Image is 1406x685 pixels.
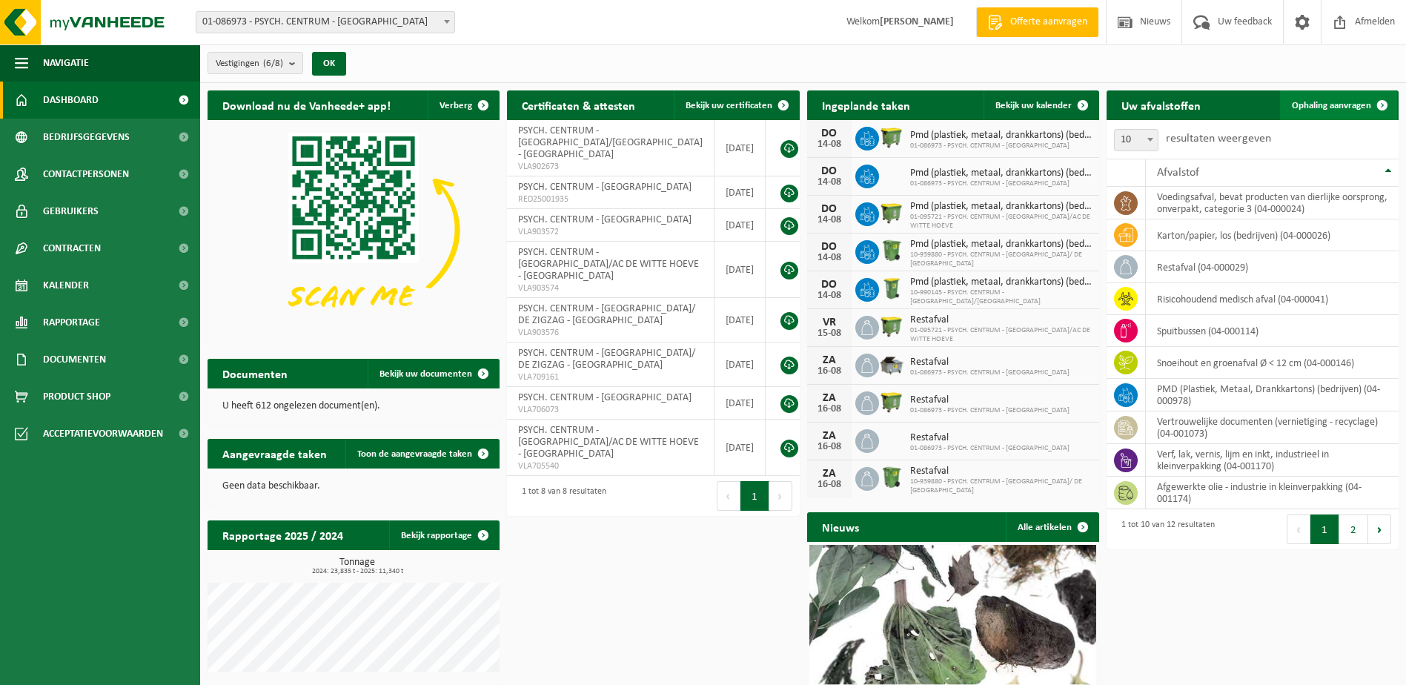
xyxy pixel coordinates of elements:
div: ZA [815,354,844,366]
a: Bekijk uw documenten [368,359,498,388]
div: ZA [815,430,844,442]
span: Pmd (plastiek, metaal, drankkartons) (bedrijven) [910,239,1092,251]
button: Previous [1287,514,1310,544]
a: Bekijk uw kalender [984,90,1098,120]
span: Pmd (plastiek, metaal, drankkartons) (bedrijven) [910,130,1092,142]
span: VLA706073 [518,404,703,416]
label: resultaten weergeven [1166,133,1271,145]
h2: Rapportage 2025 / 2024 [208,520,358,549]
td: voedingsafval, bevat producten van dierlijke oorsprong, onverpakt, categorie 3 (04-000024) [1146,187,1399,219]
div: DO [815,241,844,253]
div: 14-08 [815,177,844,188]
div: 16-08 [815,480,844,490]
div: ZA [815,468,844,480]
div: DO [815,203,844,215]
div: 1 tot 10 van 12 resultaten [1114,513,1215,546]
span: Bedrijfsgegevens [43,119,130,156]
td: [DATE] [714,176,766,209]
button: Next [769,481,792,511]
div: 14-08 [815,253,844,263]
span: 01-086973 - PSYCH. CENTRUM - ST HIERONYMUS - SINT-NIKLAAS [196,12,454,33]
span: Ophaling aanvragen [1292,101,1371,110]
img: WB-0240-HPE-GN-50 [879,276,904,301]
span: Restafval [910,314,1092,326]
span: Dashboard [43,82,99,119]
span: 01-086973 - PSYCH. CENTRUM - [GEOGRAPHIC_DATA] [910,142,1092,150]
td: snoeihout en groenafval Ø < 12 cm (04-000146) [1146,347,1399,379]
span: Vestigingen [216,53,283,75]
span: 10-990145 - PSYCH. CENTRUM - [GEOGRAPHIC_DATA]/[GEOGRAPHIC_DATA] [910,288,1092,306]
button: Previous [717,481,740,511]
button: 1 [1310,514,1339,544]
span: 01-086973 - PSYCH. CENTRUM - [GEOGRAPHIC_DATA] [910,406,1070,415]
a: Offerte aanvragen [976,7,1098,37]
span: Restafval [910,432,1070,444]
td: [DATE] [714,120,766,176]
h2: Documenten [208,359,302,388]
img: WB-1100-HPE-GN-50 [879,200,904,225]
h2: Ingeplande taken [807,90,925,119]
div: 16-08 [815,442,844,452]
span: Bekijk uw kalender [995,101,1072,110]
span: Bekijk uw documenten [379,369,472,379]
span: VLA903572 [518,226,703,238]
div: 16-08 [815,366,844,377]
span: Restafval [910,466,1092,477]
span: PSYCH. CENTRUM - [GEOGRAPHIC_DATA] [518,392,692,403]
span: Contracten [43,230,101,267]
p: U heeft 612 ongelezen document(en). [222,401,485,411]
span: VLA903576 [518,327,703,339]
span: Acceptatievoorwaarden [43,415,163,452]
span: Restafval [910,357,1070,368]
span: 10 [1115,130,1158,150]
td: [DATE] [714,242,766,298]
div: 15-08 [815,328,844,339]
span: 01-095721 - PSYCH. CENTRUM - [GEOGRAPHIC_DATA]/AC DE WITTE HOEVE [910,326,1092,344]
td: [DATE] [714,342,766,387]
td: afgewerkte olie - industrie in kleinverpakking (04-001174) [1146,477,1399,509]
td: verf, lak, vernis, lijm en inkt, industrieel in kleinverpakking (04-001170) [1146,444,1399,477]
h2: Uw afvalstoffen [1107,90,1216,119]
a: Bekijk rapportage [389,520,498,550]
span: 2024: 23,835 t - 2025: 11,340 t [215,568,500,575]
td: vertrouwelijke documenten (vernietiging - recyclage) (04-001073) [1146,411,1399,444]
h2: Download nu de Vanheede+ app! [208,90,405,119]
img: WB-1100-HPE-GN-50 [879,125,904,150]
span: Toon de aangevraagde taken [357,449,472,459]
span: 01-086973 - PSYCH. CENTRUM - ST HIERONYMUS - SINT-NIKLAAS [196,11,455,33]
span: VLA705540 [518,460,703,472]
span: Kalender [43,267,89,304]
span: 10-939880 - PSYCH. CENTRUM - [GEOGRAPHIC_DATA]/ DE [GEOGRAPHIC_DATA] [910,477,1092,495]
span: Restafval [910,394,1070,406]
div: ZA [815,392,844,404]
span: PSYCH. CENTRUM - [GEOGRAPHIC_DATA]/AC DE WITTE HOEVE - [GEOGRAPHIC_DATA] [518,247,699,282]
span: PSYCH. CENTRUM - [GEOGRAPHIC_DATA] [518,214,692,225]
td: PMD (Plastiek, Metaal, Drankkartons) (bedrijven) (04-000978) [1146,379,1399,411]
button: Next [1368,514,1391,544]
h2: Certificaten & attesten [507,90,650,119]
div: 1 tot 8 van 8 resultaten [514,480,606,512]
span: Documenten [43,341,106,378]
span: RED25001935 [518,193,703,205]
img: WB-5000-GAL-GY-01 [879,351,904,377]
div: DO [815,165,844,177]
span: VLA709161 [518,371,703,383]
span: Bekijk uw certificaten [686,101,772,110]
span: Pmd (plastiek, metaal, drankkartons) (bedrijven) [910,277,1092,288]
img: WB-1100-HPE-GN-50 [879,314,904,339]
span: Offerte aanvragen [1007,15,1091,30]
span: PSYCH. CENTRUM - [GEOGRAPHIC_DATA]/ DE ZIGZAG - [GEOGRAPHIC_DATA] [518,348,695,371]
h2: Aangevraagde taken [208,439,342,468]
h2: Nieuws [807,512,874,541]
td: risicohoudend medisch afval (04-000041) [1146,283,1399,315]
h3: Tonnage [215,557,500,575]
span: PSYCH. CENTRUM - [GEOGRAPHIC_DATA]/[GEOGRAPHIC_DATA] - [GEOGRAPHIC_DATA] [518,125,703,160]
td: [DATE] [714,387,766,420]
span: Navigatie [43,44,89,82]
span: Product Shop [43,378,110,415]
a: Toon de aangevraagde taken [345,439,498,469]
p: Geen data beschikbaar. [222,481,485,492]
strong: [PERSON_NAME] [880,16,954,27]
span: Rapportage [43,304,100,341]
div: 14-08 [815,139,844,150]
